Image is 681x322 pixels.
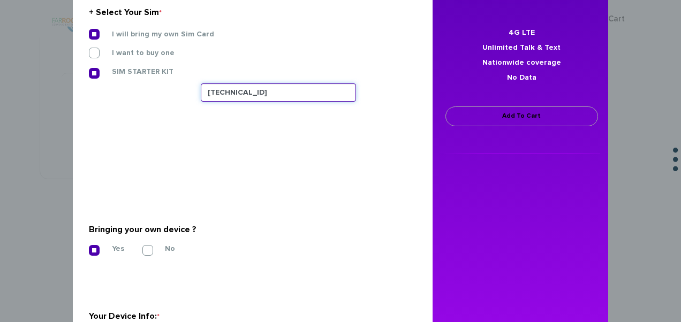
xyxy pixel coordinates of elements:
label: I want to buy one [96,48,175,58]
li: 4G LTE [443,25,600,40]
label: Yes [96,244,124,254]
label: SIM STARTER KIT [96,67,173,76]
div: Bringing your own device ? [89,221,408,238]
label: No [149,244,175,254]
li: Nationwide coverage [443,55,600,70]
li: No Data [443,70,600,85]
a: Add To Cart [445,106,598,126]
li: Unlimited Talk & Text [443,40,600,55]
div: + Select Your Sim [89,4,408,21]
label: I will bring my own Sim Card [96,29,214,39]
input: Enter sim number [201,83,356,102]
